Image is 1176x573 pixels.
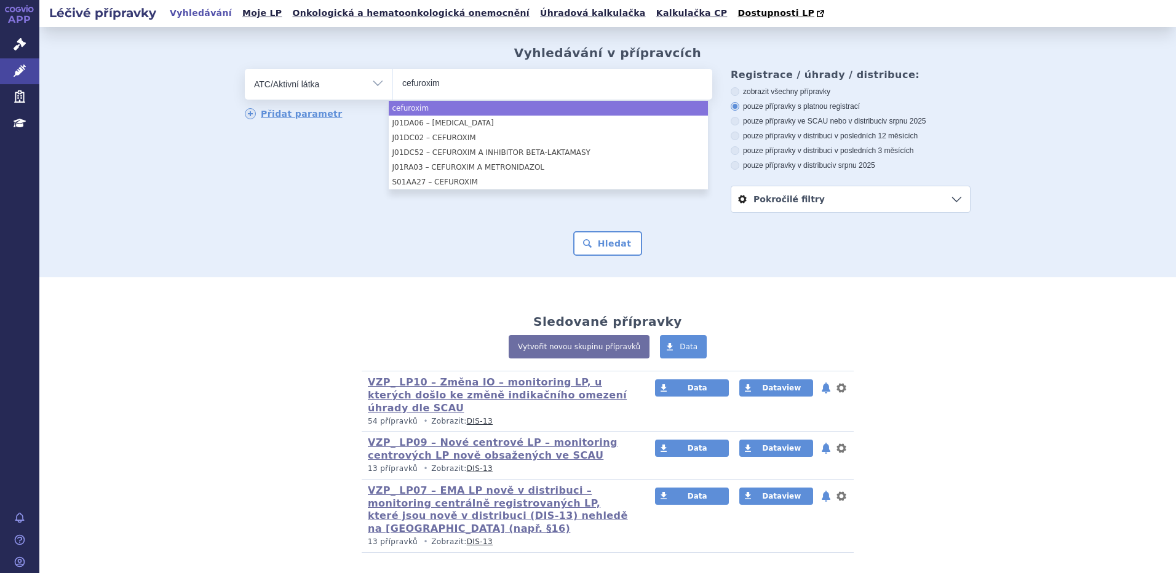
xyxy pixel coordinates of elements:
span: 54 přípravků [368,417,418,425]
button: Hledat [573,231,643,256]
span: Dataview [762,492,801,500]
a: Moje LP [239,5,285,22]
a: Pokročilé filtry [731,186,970,212]
a: Úhradová kalkulačka [536,5,650,22]
li: S01AA27 – CEFUROXIM [389,175,708,189]
label: pouze přípravky ve SCAU nebo v distribuci [731,116,971,126]
p: Zobrazit: [368,537,632,547]
p: Zobrazit: [368,464,632,474]
button: notifikace [820,381,832,395]
a: Dataview [739,488,813,505]
span: Data [688,492,707,500]
a: DIS-13 [467,417,493,425]
a: Přidat parametr [245,108,343,119]
button: notifikace [820,441,832,456]
li: cefuroxim [389,101,708,116]
a: Data [655,379,729,397]
i: • [420,416,431,427]
a: Dostupnosti LP [734,5,830,22]
span: 13 přípravků [368,464,418,473]
li: J01RA03 – CEFUROXIM A METRONIDAZOL [389,160,708,175]
span: Dataview [762,444,801,452]
h2: Vyhledávání v přípravcích [514,45,702,60]
h2: Léčivé přípravky [39,4,166,22]
a: DIS-13 [467,464,493,473]
span: 13 přípravků [368,537,418,546]
i: • [420,464,431,474]
li: J01DC52 – CEFUROXIM A INHIBITOR BETA-LAKTAMASY [389,145,708,160]
span: v srpnu 2025 [883,117,926,125]
span: Data [688,384,707,392]
label: pouze přípravky v distribuci v posledních 3 měsících [731,146,971,156]
a: Vyhledávání [166,5,236,22]
a: Onkologická a hematoonkologická onemocnění [288,5,533,22]
a: Kalkulačka CP [653,5,731,22]
a: VZP_ LP09 – Nové centrové LP – monitoring centrových LP nově obsažených ve SCAU [368,437,618,461]
a: VZP_ LP07 – EMA LP nově v distribuci – monitoring centrálně registrovaných LP, které jsou nově v ... [368,484,628,534]
a: Data [660,335,707,358]
a: Dataview [739,379,813,397]
label: pouze přípravky s platnou registrací [731,101,971,111]
a: Data [655,440,729,457]
a: Vytvořit novou skupinu přípravků [509,335,650,358]
label: zobrazit všechny přípravky [731,87,971,97]
span: Data [688,444,707,452]
span: v srpnu 2025 [832,161,875,170]
button: nastavení [835,381,848,395]
li: J01DA06 – [MEDICAL_DATA] [389,116,708,130]
h2: Sledované přípravky [533,314,682,329]
a: VZP_ LP10 – Změna IO – monitoring LP, u kterých došlo ke změně indikačního omezení úhrady dle SCAU [368,376,627,414]
button: nastavení [835,441,848,456]
span: Dataview [762,384,801,392]
label: pouze přípravky v distribuci v posledních 12 měsících [731,131,971,141]
a: DIS-13 [467,537,493,546]
p: Zobrazit: [368,416,632,427]
span: Data [680,342,697,351]
a: Dataview [739,440,813,457]
button: nastavení [835,489,848,504]
li: J01DC02 – CEFUROXIM [389,130,708,145]
button: notifikace [820,489,832,504]
a: Data [655,488,729,505]
h3: Registrace / úhrady / distribuce: [731,69,971,81]
span: Dostupnosti LP [737,8,814,18]
i: • [420,537,431,547]
label: pouze přípravky v distribuci [731,160,971,170]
